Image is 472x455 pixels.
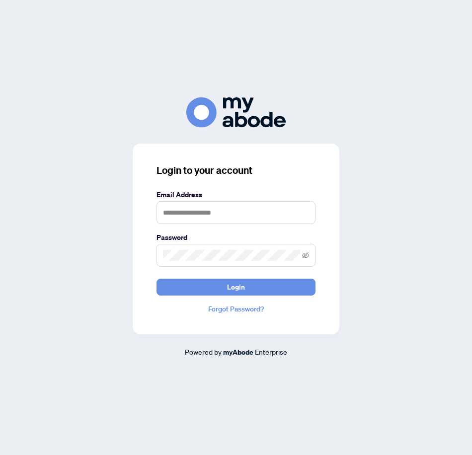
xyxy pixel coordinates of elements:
[223,347,253,358] a: myAbode
[157,279,315,296] button: Login
[157,189,315,200] label: Email Address
[227,279,245,295] span: Login
[186,97,286,128] img: ma-logo
[302,252,309,259] span: eye-invisible
[157,232,315,243] label: Password
[157,163,315,177] h3: Login to your account
[255,347,287,356] span: Enterprise
[157,303,315,314] a: Forgot Password?
[185,347,222,356] span: Powered by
